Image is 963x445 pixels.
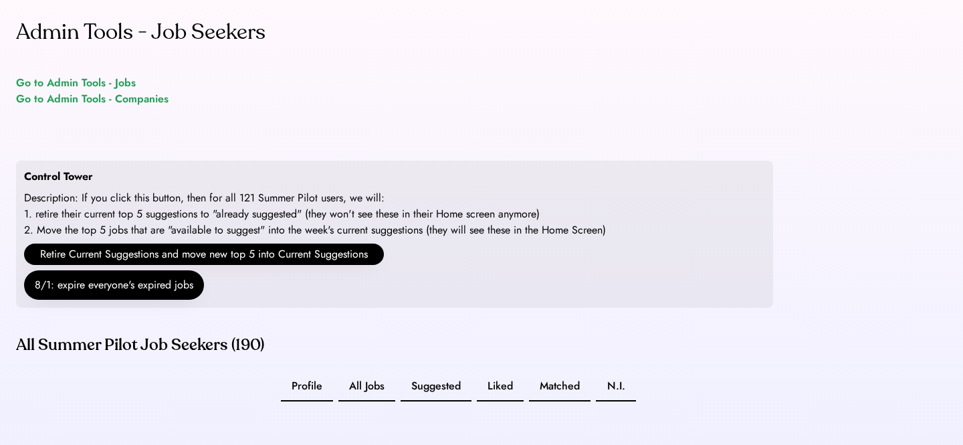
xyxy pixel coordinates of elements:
[16,75,136,91] a: Go to Admin Tools - Jobs
[24,270,204,300] button: 8/1: expire everyone's expired jobs
[24,244,384,265] button: Retire Current Suggestions and move new top 5 into Current Suggestions
[529,372,591,402] button: Matched
[16,335,773,356] div: All Summer Pilot Job Seekers (190)
[596,372,636,402] button: N.I.
[24,190,606,238] div: Description: If you click this button, then for all 121 Summer Pilot users, we will: 1. retire th...
[338,372,395,402] button: All Jobs
[281,372,333,402] button: Profile
[477,372,524,402] button: Liked
[16,16,265,48] div: Admin Tools - Job Seekers
[401,372,471,402] button: Suggested
[16,91,169,107] a: Go to Admin Tools - Companies
[24,169,93,185] div: Control Tower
